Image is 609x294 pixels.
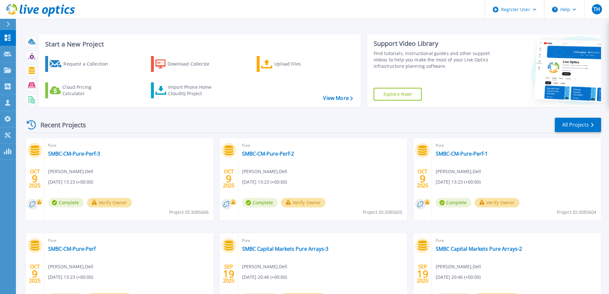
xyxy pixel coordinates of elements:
[29,167,41,190] div: OCT 2025
[257,56,328,72] a: Upload Files
[593,7,600,12] span: TH
[555,118,601,132] a: All Projects
[242,142,404,149] span: Pure
[417,271,428,276] span: 19
[169,209,209,216] span: Project ID: 3085606
[417,262,429,285] div: SEP 2025
[45,82,116,98] a: Cloud Pricing Calculator
[374,39,493,48] div: Support Video Library
[223,167,235,190] div: OCT 2025
[63,58,114,70] div: Request a Collection
[168,84,218,97] div: Import Phone Home CloudIQ Project
[226,176,232,181] span: 9
[242,274,287,281] span: [DATE] 20:46 (+00:00)
[475,198,519,207] button: Verify Owner
[242,237,404,244] span: Pure
[48,237,210,244] span: Pure
[48,178,93,185] span: [DATE] 13:23 (+00:00)
[363,209,402,216] span: Project ID: 3085605
[436,150,488,157] a: SMBC-CM-Pure-Perf-1
[168,58,219,70] div: Download Collector
[374,50,493,69] div: Find tutorials, instructional guides and other support videos to help you make the most of your L...
[151,56,222,72] a: Download Collector
[557,209,596,216] span: Project ID: 3085604
[274,58,325,70] div: Upload Files
[436,142,597,149] span: Pure
[48,142,210,149] span: Pure
[242,198,278,207] span: Complete
[29,262,41,285] div: OCT 2025
[48,198,84,207] span: Complete
[242,246,328,252] a: SMBC Capital Markets Pure Arrays-3
[436,246,522,252] a: SMBC Capital Markets Pure Arrays-2
[48,246,96,252] a: SMBC-CM-Pure-Perf
[436,263,481,270] span: [PERSON_NAME] , Dell
[420,176,426,181] span: 9
[87,198,132,207] button: Verify Owner
[223,262,235,285] div: SEP 2025
[436,198,471,207] span: Complete
[45,41,353,48] h3: Start a New Project
[436,237,597,244] span: Pure
[25,117,95,133] div: Recent Projects
[323,95,353,101] a: View More
[242,168,287,175] span: [PERSON_NAME] , Dell
[48,150,100,157] a: SMBC-CM-Pure-Perf-3
[242,178,287,185] span: [DATE] 13:23 (+00:00)
[32,176,38,181] span: 9
[48,274,93,281] span: [DATE] 13:23 (+00:00)
[48,168,93,175] span: [PERSON_NAME] , Dell
[45,56,116,72] a: Request a Collection
[62,84,113,97] div: Cloud Pricing Calculator
[223,271,234,276] span: 19
[374,88,422,101] a: Explore Now!
[242,150,294,157] a: SMBC-CM-Pure-Perf-2
[436,178,481,185] span: [DATE] 13:23 (+00:00)
[242,263,287,270] span: [PERSON_NAME] , Dell
[436,168,481,175] span: [PERSON_NAME] , Dell
[417,167,429,190] div: OCT 2025
[32,271,38,276] span: 9
[48,263,93,270] span: [PERSON_NAME] , Dell
[436,274,481,281] span: [DATE] 20:46 (+00:00)
[281,198,326,207] button: Verify Owner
